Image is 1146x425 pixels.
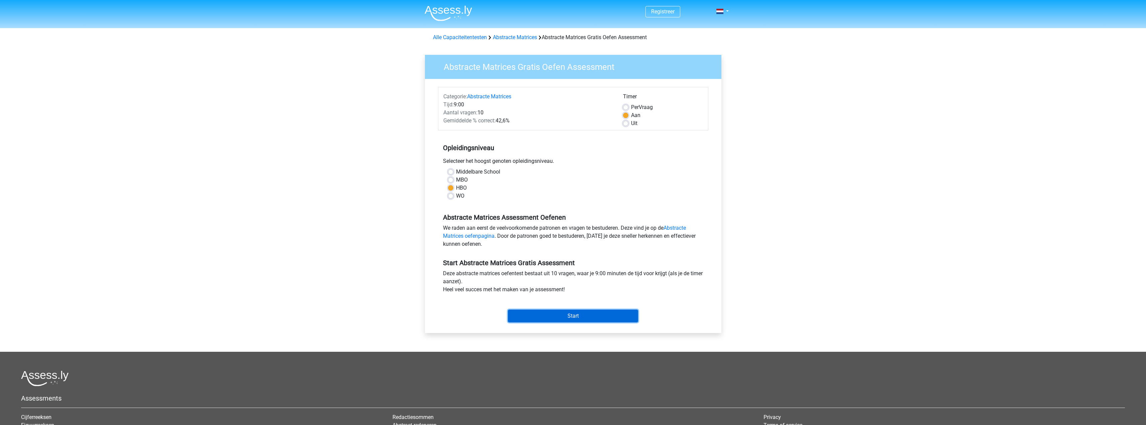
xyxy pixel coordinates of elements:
[430,33,716,41] div: Abstracte Matrices Gratis Oefen Assessment
[631,104,639,110] span: Per
[631,103,653,111] label: Vraag
[443,93,467,100] span: Categorie:
[438,101,618,109] div: 9:00
[631,119,637,127] label: Uit
[443,117,496,124] span: Gemiddelde % correct:
[438,109,618,117] div: 10
[438,117,618,125] div: 42,6%
[436,59,716,72] h3: Abstracte Matrices Gratis Oefen Assessment
[443,141,703,154] h5: Opleidingsniveau
[443,213,703,221] h5: Abstracte Matrices Assessment Oefenen
[651,8,675,15] a: Registreer
[508,310,638,322] input: Start
[21,394,1125,402] h5: Assessments
[21,414,52,420] a: Cijferreeksen
[438,157,708,168] div: Selecteer het hoogst genoten opleidingsniveau.
[456,192,464,200] label: WO
[392,414,434,420] a: Redactiesommen
[764,414,781,420] a: Privacy
[456,176,468,184] label: MBO
[433,34,487,40] a: Alle Capaciteitentesten
[623,93,703,103] div: Timer
[443,109,477,116] span: Aantal vragen:
[456,184,467,192] label: HBO
[438,270,708,296] div: Deze abstracte matrices oefentest bestaat uit 10 vragen, waar je 9:00 minuten de tijd voor krijgt...
[631,111,640,119] label: Aan
[425,5,472,21] img: Assessly
[443,101,454,108] span: Tijd:
[443,259,703,267] h5: Start Abstracte Matrices Gratis Assessment
[438,224,708,251] div: We raden aan eerst de veelvoorkomende patronen en vragen te bestuderen. Deze vind je op de . Door...
[456,168,500,176] label: Middelbare School
[493,34,537,40] a: Abstracte Matrices
[21,370,69,386] img: Assessly logo
[467,93,511,100] a: Abstracte Matrices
